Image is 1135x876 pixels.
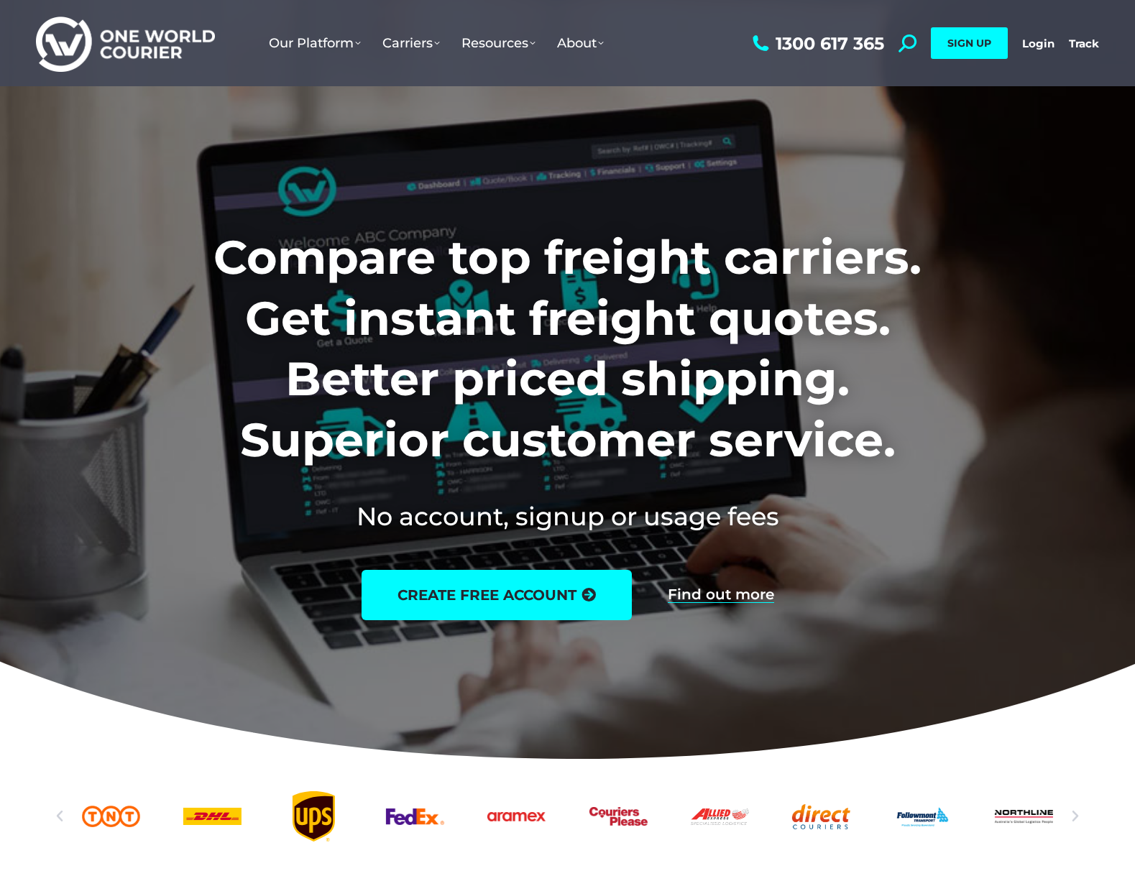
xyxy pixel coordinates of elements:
[792,791,850,842] div: 9 / 25
[947,37,991,50] span: SIGN UP
[82,791,140,842] a: TNT logo Australian freight company
[668,587,774,603] a: Find out more
[269,35,361,51] span: Our Platform
[82,791,1053,842] div: Slides
[386,791,444,842] div: 5 / 25
[386,791,444,842] a: FedEx logo
[119,227,1016,470] h1: Compare top freight carriers. Get instant freight quotes. Better priced shipping. Superior custom...
[82,791,140,842] div: 2 / 25
[749,34,884,52] a: 1300 617 365
[557,35,604,51] span: About
[792,791,850,842] a: Direct Couriers logo
[285,791,343,842] a: UPS logo
[461,35,536,51] span: Resources
[1069,37,1099,50] a: Track
[285,791,343,842] div: 4 / 25
[589,791,647,842] a: Couriers Please logo
[362,570,632,620] a: create free account
[183,791,242,842] div: 3 / 25
[995,791,1053,842] div: 11 / 25
[487,791,546,842] div: 6 / 25
[372,21,451,65] a: Carriers
[1022,37,1054,50] a: Login
[36,14,215,73] img: One World Courier
[589,791,647,842] div: 7 / 25
[893,791,952,842] a: Followmont transoirt web logo
[995,791,1053,842] a: Northline logo
[119,499,1016,534] h2: No account, signup or usage fees
[690,791,748,842] div: 8 / 25
[258,21,372,65] a: Our Platform
[893,791,952,842] div: 10 / 25
[382,35,440,51] span: Carriers
[931,27,1008,59] a: SIGN UP
[451,21,546,65] a: Resources
[487,791,546,842] a: Aramex_logo
[690,791,748,842] a: Allied Express logo
[183,791,242,842] a: DHl logo
[546,21,615,65] a: About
